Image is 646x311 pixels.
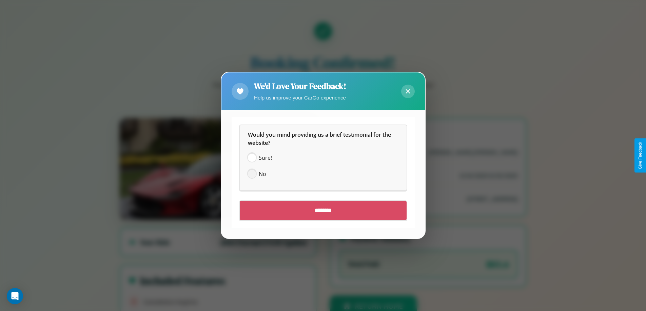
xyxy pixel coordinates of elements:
[248,131,392,147] span: Would you mind providing us a brief testimonial for the website?
[638,142,643,169] div: Give Feedback
[254,81,346,92] h2: We'd Love Your Feedback!
[259,170,266,178] span: No
[254,93,346,102] p: Help us improve your CarGo experience
[259,154,272,162] span: Sure!
[7,288,23,304] div: Open Intercom Messenger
